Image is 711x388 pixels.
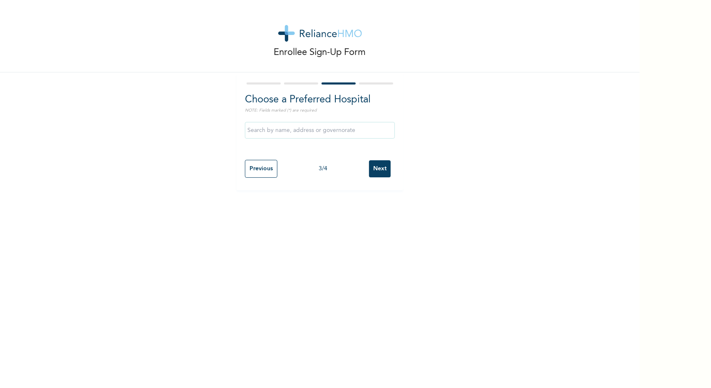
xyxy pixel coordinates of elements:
p: NOTE: Fields marked (*) are required [245,107,395,114]
p: Enrollee Sign-Up Form [274,46,366,60]
input: Previous [245,160,277,178]
input: Search by name, address or governorate [245,122,395,139]
input: Next [369,160,391,177]
div: 3 / 4 [277,164,369,173]
h2: Choose a Preferred Hospital [245,92,395,107]
img: logo [278,25,362,42]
